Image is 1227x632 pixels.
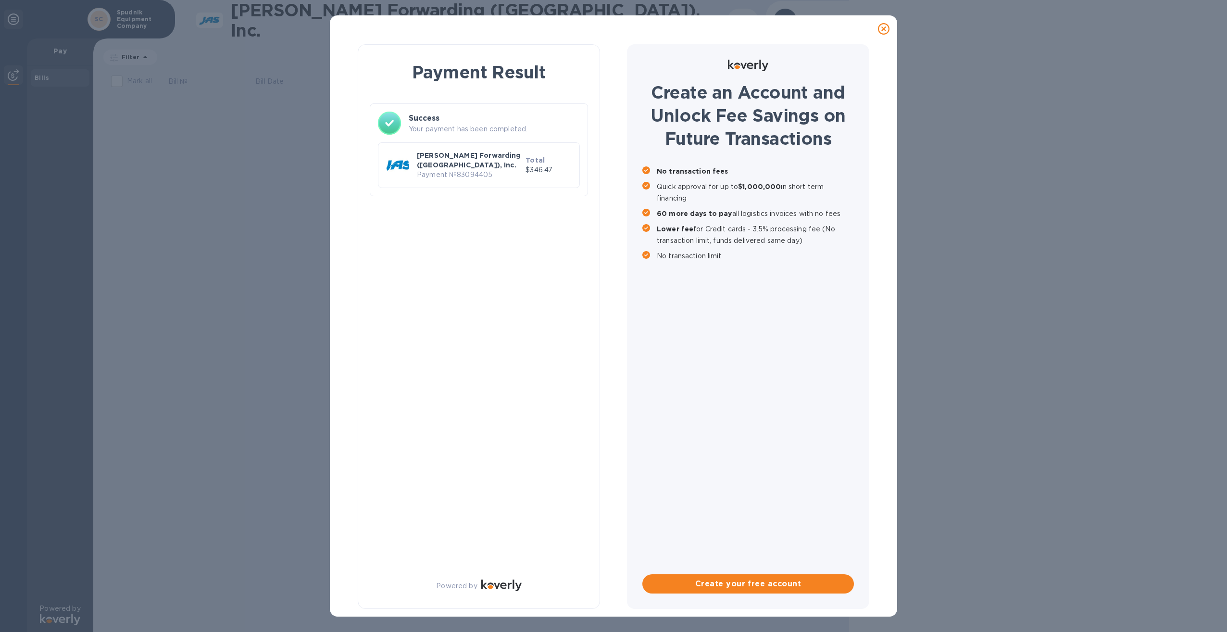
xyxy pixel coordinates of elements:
button: Create your free account [642,574,854,594]
h1: Payment Result [374,60,584,84]
p: Quick approval for up to in short term financing [657,181,854,204]
p: $346.47 [526,165,572,175]
p: Payment № 83094405 [417,170,522,180]
h1: Create an Account and Unlock Fee Savings on Future Transactions [642,81,854,150]
p: No transaction limit [657,250,854,262]
b: 60 more days to pay [657,210,732,217]
p: for Credit cards - 3.5% processing fee (No transaction limit, funds delivered same day) [657,223,854,246]
img: Logo [728,60,768,71]
p: Your payment has been completed. [409,124,580,134]
p: Powered by [436,581,477,591]
b: Total [526,156,545,164]
b: $1,000,000 [738,183,781,190]
b: No transaction fees [657,167,728,175]
p: [PERSON_NAME] Forwarding ([GEOGRAPHIC_DATA]), Inc. [417,151,522,170]
h3: Success [409,113,580,124]
img: Logo [481,580,522,591]
span: Create your free account [650,578,846,590]
p: all logistics invoices with no fees [657,208,854,219]
b: Lower fee [657,225,693,233]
